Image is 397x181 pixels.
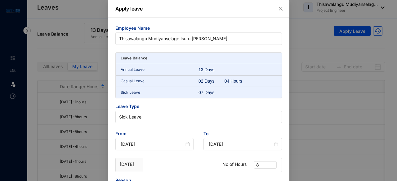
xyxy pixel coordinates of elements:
p: [DATE] [120,161,139,167]
input: End Date [209,141,273,148]
div: 13 Days [198,67,225,73]
span: Thisawalangu Mudiyanselage Isuru Geeshan Dharmadasa [119,34,278,43]
span: close [278,6,283,11]
p: Casual Leave [121,78,199,84]
span: From [115,131,194,138]
p: Sick Leave [121,89,199,96]
p: Leave Balance [121,55,148,61]
div: 07 Days [198,89,225,96]
div: 04 Hours [225,78,251,84]
span: Sick Leave [119,112,278,122]
span: To [203,131,282,138]
p: No of Hours [222,161,247,167]
span: Leave Type [115,103,282,111]
input: Start Date [121,141,185,148]
p: Annual Leave [121,67,199,73]
span: Employee Name [115,25,282,32]
span: 8 [256,162,274,168]
p: Apply leave [115,5,282,12]
button: Close [277,5,284,12]
div: 02 Days [198,78,225,84]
